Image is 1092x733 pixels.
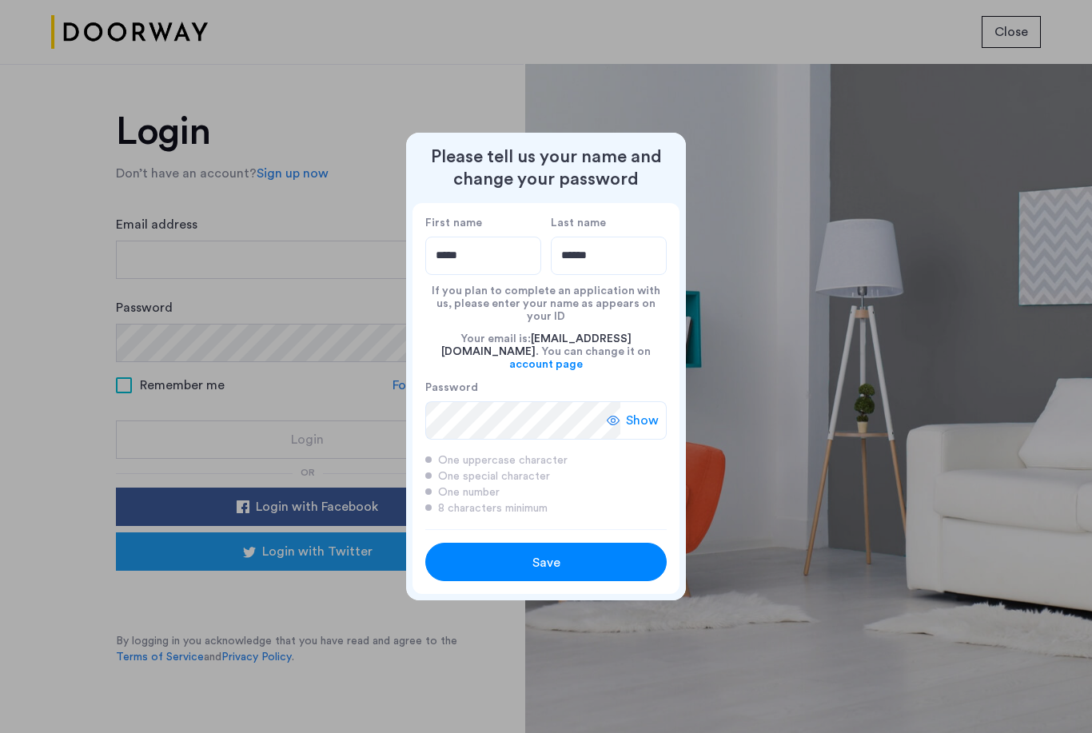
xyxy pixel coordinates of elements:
label: Password [425,380,620,395]
div: One special character [425,468,667,484]
button: button [425,543,667,581]
span: [EMAIL_ADDRESS][DOMAIN_NAME] [441,333,632,357]
a: account page [509,358,583,371]
div: Your email is: . You can change it on [425,323,667,380]
span: Show [626,411,659,430]
div: One uppercase character [425,452,667,468]
span: Save [532,553,560,572]
label: First name [425,216,541,230]
div: One number [425,484,667,500]
div: If you plan to complete an application with us, please enter your name as appears on your ID [425,275,667,323]
h2: Please tell us your name and change your password [412,145,680,190]
label: Last name [551,216,667,230]
div: 8 characters minimum [425,500,667,516]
